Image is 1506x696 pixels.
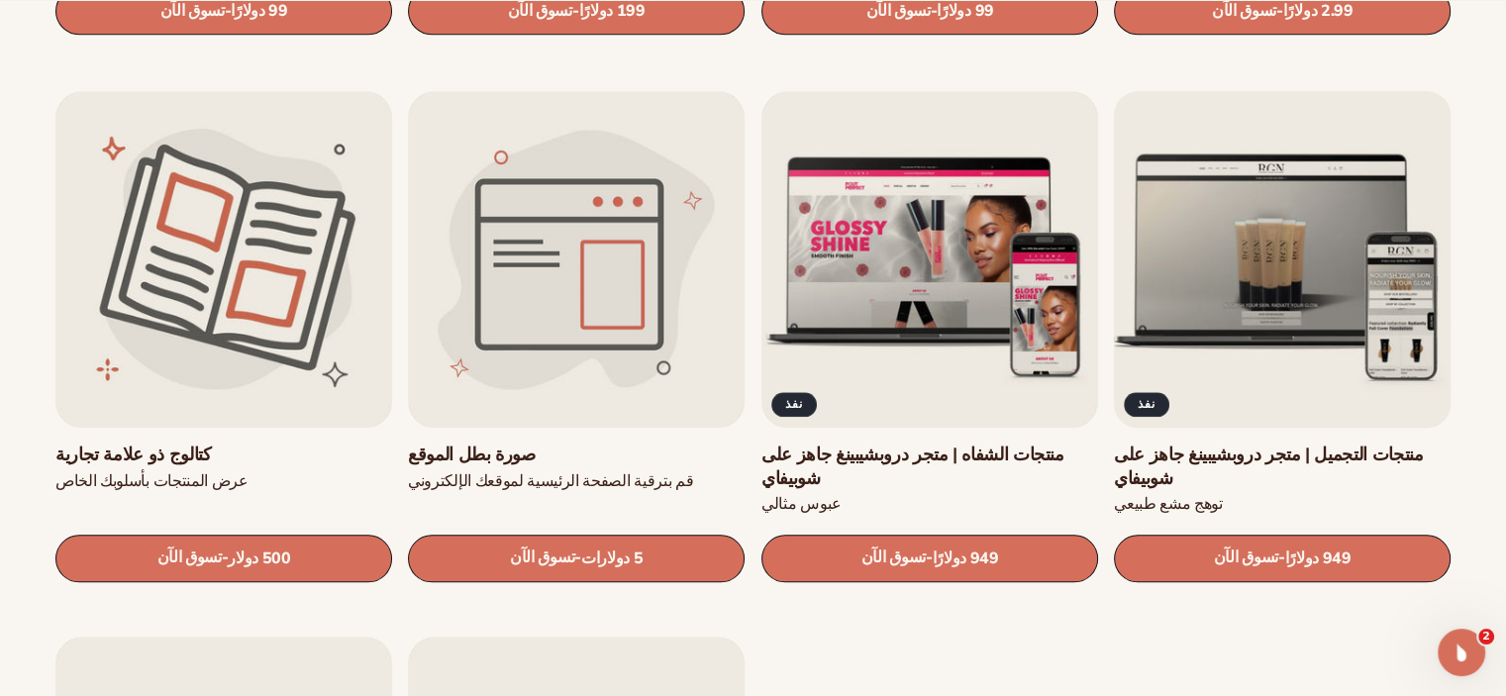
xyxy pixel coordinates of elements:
a: تسوق الآن- 500 دولار [55,534,392,581]
iframe: الدردشة المباشرة عبر الاتصال الداخلي [1438,629,1485,676]
font: 949 دولارًا [1284,547,1351,568]
font: تسوق الآن [860,547,925,568]
font: 500 دولار [228,547,290,568]
font: - [222,547,229,568]
font: 99 دولارًا [231,1,287,23]
font: - [925,547,932,568]
font: تسوق الآن [510,547,574,568]
font: تسوق الآن [1213,547,1277,568]
a: صورة بطل الموقع [408,444,745,466]
a: كتالوج ذو علامة تجارية [55,444,392,466]
font: 949 دولارًا [932,547,998,568]
font: 5 دولارات [581,547,643,568]
font: - [574,547,581,568]
font: 99 دولارًا [937,1,993,23]
font: - [1278,547,1285,568]
a: منتجات التجميل | متجر دروبشيبينغ جاهز على شوبيفاي [1114,444,1451,490]
a: منتجات الشفاه | متجر دروبشيبينغ جاهز على شوبيفاي [761,444,1098,490]
a: تسوق الآن- 5 دولارات [408,534,745,581]
font: 199 دولارًا [579,1,646,23]
a: تسوق الآن- 949 دولارًا [761,534,1098,581]
font: تسوق الآن [156,547,221,568]
font: 2.99 دولارًا [1282,1,1353,23]
font: 2 [1482,630,1490,643]
a: تسوق الآن- 949 دولارًا [1114,534,1451,581]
